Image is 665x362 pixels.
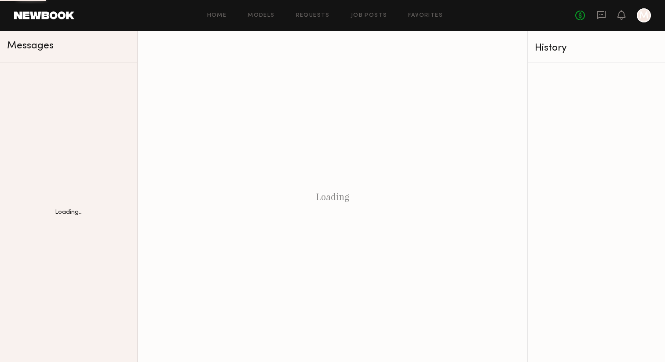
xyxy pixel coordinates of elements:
a: Favorites [408,13,443,18]
a: Job Posts [351,13,387,18]
div: History [535,43,658,53]
div: Loading... [55,209,83,216]
a: Models [248,13,274,18]
a: M [637,8,651,22]
a: Home [207,13,227,18]
a: Requests [296,13,330,18]
span: Messages [7,41,54,51]
div: Loading [138,31,527,362]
